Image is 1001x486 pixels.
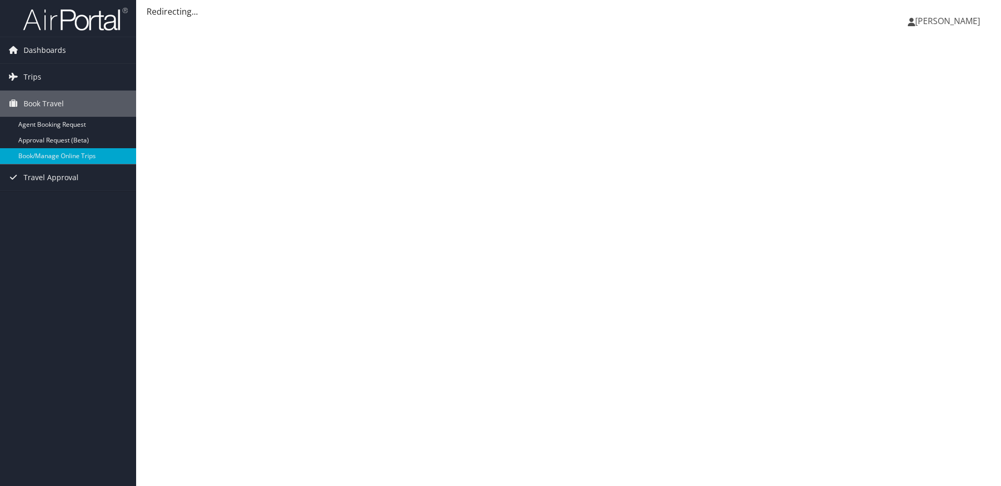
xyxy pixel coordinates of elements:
[24,37,66,63] span: Dashboards
[908,5,991,37] a: [PERSON_NAME]
[24,164,79,191] span: Travel Approval
[915,15,980,27] span: [PERSON_NAME]
[147,5,991,18] div: Redirecting...
[24,91,64,117] span: Book Travel
[24,64,41,90] span: Trips
[23,7,128,31] img: airportal-logo.png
